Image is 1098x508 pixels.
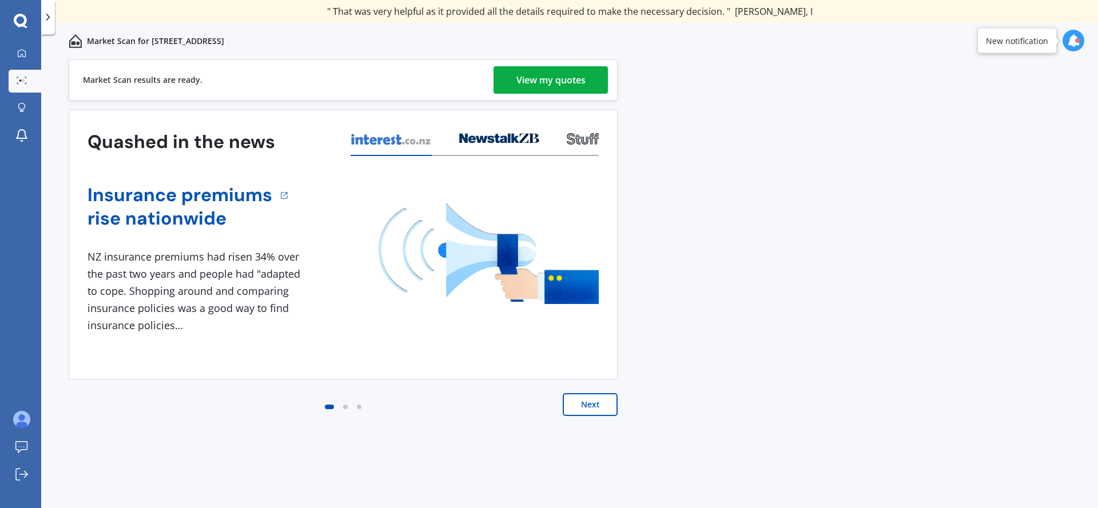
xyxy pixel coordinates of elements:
button: Next [563,393,618,416]
a: Insurance premiums [87,183,272,207]
p: Market Scan for [STREET_ADDRESS] [87,35,224,47]
h3: Quashed in the news [87,130,275,154]
img: media image [379,203,599,304]
div: NZ insurance premiums had risen 34% over the past two years and people had "adapted to cope. Shop... [87,249,305,334]
div: Market Scan results are ready. [83,60,202,100]
img: home-and-contents.b802091223b8502ef2dd.svg [69,34,82,48]
div: View my quotes [516,66,586,94]
a: rise nationwide [87,207,272,230]
img: AOh14GhwnMXT6OQjNpEjNuigS3NvZS2F5da6uLkoVW5eVhE=s96-c [13,411,30,428]
a: View my quotes [494,66,608,94]
div: New notification [986,35,1048,46]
